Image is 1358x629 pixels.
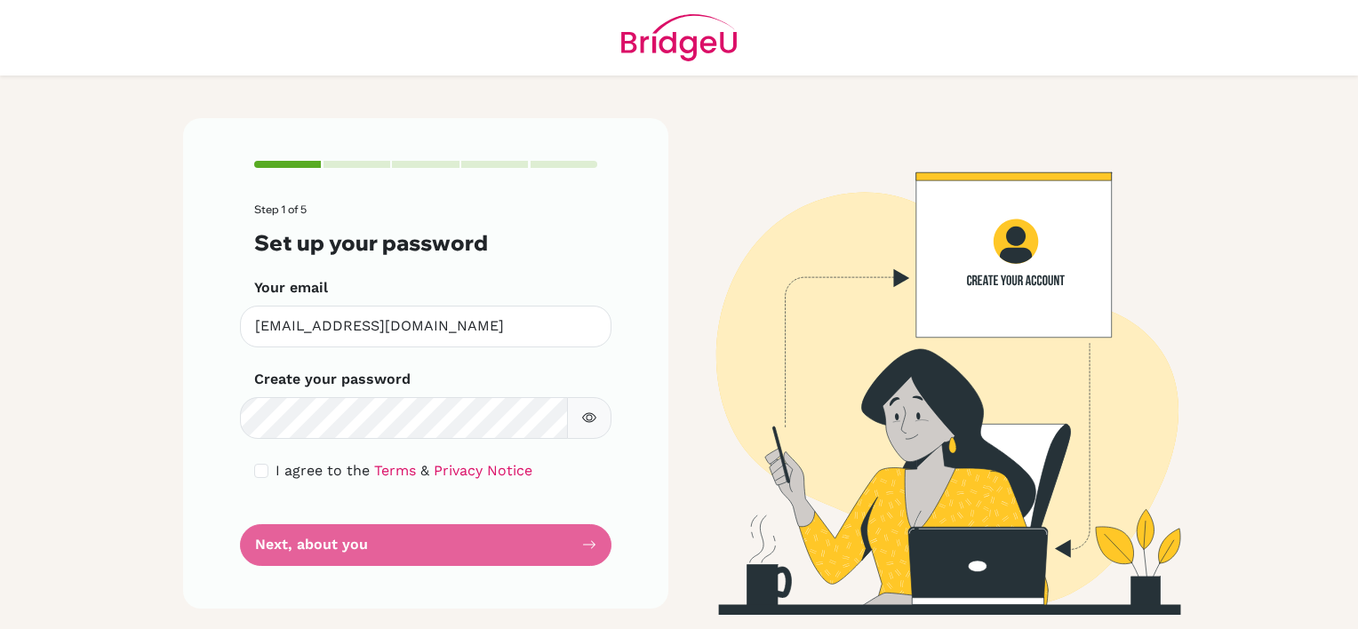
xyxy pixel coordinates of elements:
[276,462,370,479] span: I agree to the
[254,203,307,216] span: Step 1 of 5
[254,230,597,256] h3: Set up your password
[374,462,416,479] a: Terms
[240,306,611,347] input: Insert your email*
[420,462,429,479] span: &
[254,277,328,299] label: Your email
[434,462,532,479] a: Privacy Notice
[254,369,411,390] label: Create your password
